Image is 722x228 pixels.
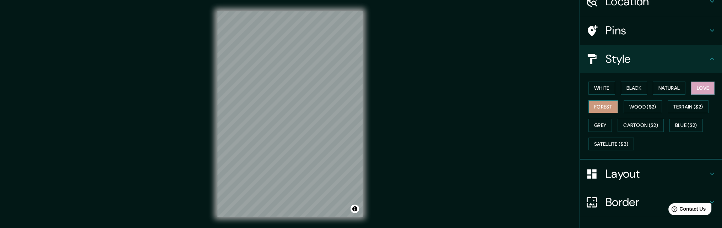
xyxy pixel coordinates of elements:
[351,205,359,213] button: Toggle attribution
[691,82,715,95] button: Love
[621,82,647,95] button: Black
[606,167,708,181] h4: Layout
[606,52,708,66] h4: Style
[669,119,703,132] button: Blue ($2)
[668,100,709,113] button: Terrain ($2)
[588,82,615,95] button: White
[588,119,612,132] button: Grey
[580,160,722,188] div: Layout
[659,200,714,220] iframe: Help widget launcher
[606,195,708,209] h4: Border
[580,45,722,73] div: Style
[217,11,363,217] canvas: Map
[588,138,634,151] button: Satellite ($3)
[653,82,685,95] button: Natural
[624,100,662,113] button: Wood ($2)
[588,100,618,113] button: Forest
[606,23,708,38] h4: Pins
[580,16,722,45] div: Pins
[618,119,664,132] button: Cartoon ($2)
[580,188,722,216] div: Border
